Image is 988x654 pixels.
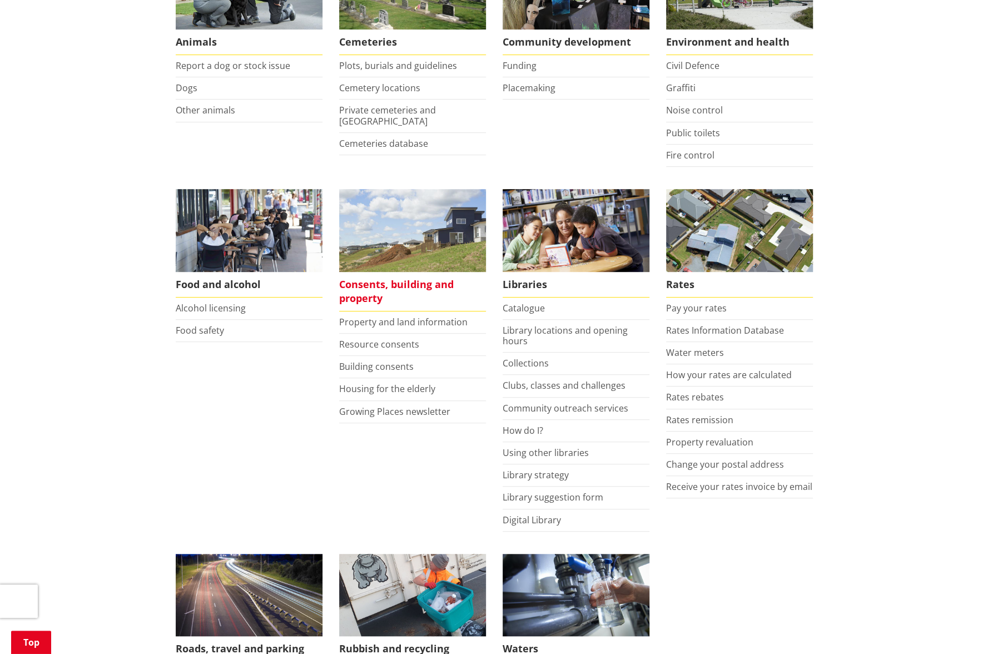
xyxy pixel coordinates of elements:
a: Library suggestion form [503,491,603,503]
a: Growing Places newsletter [339,405,450,418]
a: Property revaluation [666,436,753,448]
a: Rates rebates [666,391,724,403]
span: Environment and health [666,29,813,55]
span: Consents, building and property [339,272,486,311]
a: Graffiti [666,82,696,94]
a: Funding [503,60,537,72]
a: Property and land information [339,316,468,328]
a: Library strategy [503,469,569,481]
a: How your rates are calculated [666,369,792,381]
a: Cemeteries database [339,137,428,150]
a: Fire control [666,149,714,161]
a: Dogs [176,82,197,94]
a: Placemaking [503,82,555,94]
img: Waikato District Council libraries [503,189,649,272]
a: Resource consents [339,338,419,350]
img: Rates-thumbnail [666,189,813,272]
a: Food safety [176,324,224,336]
span: Rates [666,272,813,298]
a: Public toilets [666,127,720,139]
span: Animals [176,29,322,55]
a: Alcohol licensing [176,302,246,314]
a: Private cemeteries and [GEOGRAPHIC_DATA] [339,104,436,127]
a: Cemetery locations [339,82,420,94]
span: Food and alcohol [176,272,322,298]
img: Roads, travel and parking [176,554,322,637]
img: Food and Alcohol in the Waikato [176,189,322,272]
a: Rates remission [666,414,733,426]
a: Pay your rates online Rates [666,189,813,298]
a: Library locations and opening hours [503,324,628,347]
a: How do I? [503,424,543,437]
a: Digital Library [503,514,561,526]
a: Building consents [339,360,414,373]
a: Catalogue [503,302,545,314]
a: Top [11,631,51,654]
a: Change your postal address [666,458,784,470]
a: Community outreach services [503,402,628,414]
a: Clubs, classes and challenges [503,379,625,392]
a: Report a dog or stock issue [176,60,290,72]
a: Pay your rates [666,302,727,314]
a: Civil Defence [666,60,719,72]
a: Collections [503,357,549,369]
a: New Pokeno housing development Consents, building and property [339,189,486,311]
a: Plots, burials and guidelines [339,60,457,72]
a: Housing for the elderly [339,383,435,395]
img: Water treatment [503,554,649,637]
a: Rates Information Database [666,324,784,336]
a: Library membership is free to everyone who lives in the Waikato district. Libraries [503,189,649,298]
span: Community development [503,29,649,55]
a: Receive your rates invoice by email [666,480,812,493]
a: Using other libraries [503,447,589,459]
span: Cemeteries [339,29,486,55]
span: Libraries [503,272,649,298]
a: Water meters [666,346,724,359]
a: Noise control [666,104,723,116]
a: Other animals [176,104,235,116]
a: Food and Alcohol in the Waikato Food and alcohol [176,189,322,298]
iframe: Messenger Launcher [937,607,977,647]
img: Rubbish and recycling [339,554,486,637]
img: Land and property thumbnail [339,189,486,272]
